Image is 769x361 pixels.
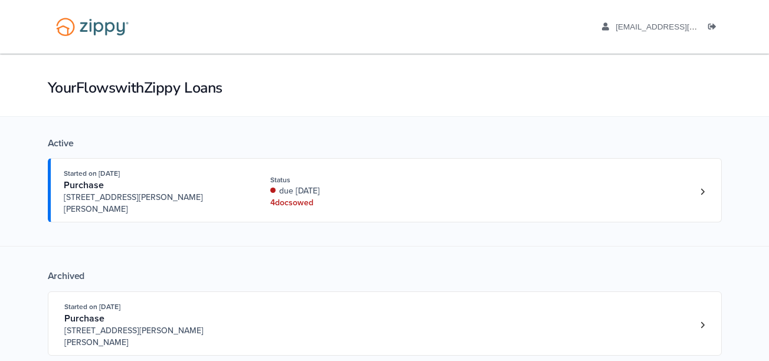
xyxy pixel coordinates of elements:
span: andcook84@outlook.com [616,22,751,31]
span: Purchase [64,313,104,324]
div: 4 doc s owed [270,197,428,209]
h1: Your Flows with Zippy Loans [48,78,722,98]
a: edit profile [602,22,751,34]
a: Loan number 4201219 [694,183,712,201]
span: Started on [DATE] [64,169,120,178]
div: due [DATE] [270,185,428,197]
a: Loan number 3844698 [694,316,712,334]
div: Active [48,137,722,149]
span: [STREET_ADDRESS][PERSON_NAME][PERSON_NAME] [64,192,244,215]
img: Logo [48,12,136,42]
a: Open loan 3844698 [48,291,722,356]
span: Started on [DATE] [64,303,120,311]
div: Archived [48,270,722,282]
span: Purchase [64,179,104,191]
a: Open loan 4201219 [48,158,722,222]
a: Log out [708,22,721,34]
div: Status [270,175,428,185]
span: [STREET_ADDRESS][PERSON_NAME][PERSON_NAME] [64,325,244,349]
